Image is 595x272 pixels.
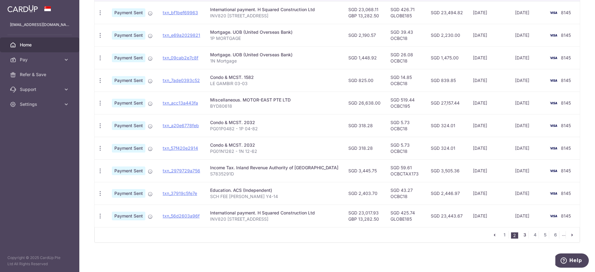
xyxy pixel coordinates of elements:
span: Payment Sent [112,31,145,40]
p: S7835291D [210,171,338,177]
td: SGD 318.28 [343,114,386,137]
td: [DATE] [468,205,510,227]
span: 8145 [561,100,571,106]
img: Bank Card [547,212,560,220]
a: txn_2979729a756 [163,168,200,173]
span: 8145 [561,123,571,128]
td: SGD 5.73 OCBC18 [386,137,426,159]
td: SGD 1,475.00 [426,46,468,69]
td: [DATE] [468,159,510,182]
td: [DATE] [510,24,545,46]
span: Settings [20,101,61,107]
a: txn_e69a2029821 [163,32,200,38]
td: [DATE] [468,1,510,24]
div: Income Tax. Inland Revenue Authority of [GEOGRAPHIC_DATA] [210,165,338,171]
a: txn_7ade0393c52 [163,78,200,83]
div: Mortgage. UOB (United Overseas Bank) [210,52,338,58]
p: LE GAMBIR 03-03 [210,80,338,87]
img: Bank Card [547,32,560,39]
td: SGD 1,448.92 [343,46,386,69]
div: Mortgage. UOB (United Overseas Bank) [210,29,338,35]
a: 5 [541,231,549,239]
p: 1P MORTGAGE [210,35,338,41]
span: 8145 [561,168,571,173]
td: [DATE] [468,46,510,69]
span: Payment Sent [112,166,145,175]
span: Pay [20,57,61,63]
a: 1 [501,231,508,239]
a: txn_37919c5fe7e [163,191,197,196]
td: SGD 39.43 OCBC18 [386,24,426,46]
img: Bank Card [547,190,560,197]
td: SGD 2,446.97 [426,182,468,205]
td: SGD 519.44 OCBC195 [386,92,426,114]
td: [DATE] [468,182,510,205]
td: SGD 23,443.67 [426,205,468,227]
td: SGD 23,068.11 GBP 13,282.50 [343,1,386,24]
span: Support [20,86,61,93]
td: [DATE] [468,92,510,114]
li: 2 [511,232,518,239]
td: SGD 825.00 [343,69,386,92]
div: Condo & MCST. 2032 [210,142,338,148]
span: 8145 [561,145,571,151]
iframe: Opens a widget where you can find more information [555,253,589,269]
span: Payment Sent [112,144,145,153]
td: SGD 59.61 OCBCTAX173 [386,159,426,182]
img: Bank Card [547,77,560,84]
span: Payment Sent [112,8,145,17]
a: txn_a20e6778feb [163,123,199,128]
td: [DATE] [510,46,545,69]
div: Condo & MCST. 1582 [210,74,338,80]
a: 4 [531,231,539,239]
td: [DATE] [510,182,545,205]
img: CardUp [7,5,38,12]
td: [DATE] [510,69,545,92]
img: Bank Card [547,122,560,129]
span: Payment Sent [112,189,145,198]
img: Bank Card [547,99,560,107]
p: 1N Mortgage [210,58,338,64]
span: Payment Sent [112,212,145,220]
div: Condo & MCST. 2032 [210,119,338,126]
p: PG01N1262 - 1N 12-62 [210,148,338,154]
a: txn_bf1bef69963 [163,10,198,15]
span: Payment Sent [112,121,145,130]
nav: pager [491,227,580,242]
td: SGD 318.28 [343,137,386,159]
img: Bank Card [547,145,560,152]
div: International payment. H Squared Construction Ltd [210,210,338,216]
span: Refer & Save [20,71,61,78]
span: Payment Sent [112,99,145,107]
span: Payment Sent [112,76,145,85]
td: [DATE] [468,137,510,159]
td: SGD 426.71 GLOBE185 [386,1,426,24]
td: SGD 2,230.00 [426,24,468,46]
a: txn_56d2603a96f [163,213,200,218]
img: Bank Card [547,54,560,62]
td: [DATE] [510,92,545,114]
div: Miscellaneous. MOTOR-EAST PTE LTD [210,97,338,103]
p: [EMAIL_ADDRESS][DOMAIN_NAME] [10,22,69,28]
span: 8145 [561,78,571,83]
p: INV820 [STREET_ADDRESS] [210,13,338,19]
td: [DATE] [510,114,545,137]
span: Home [20,42,61,48]
td: [DATE] [468,24,510,46]
a: txn_acc13a443fa [163,100,198,106]
td: [DATE] [510,159,545,182]
td: [DATE] [468,114,510,137]
a: 3 [521,231,528,239]
td: [DATE] [510,137,545,159]
p: BYD80618 [210,103,338,109]
span: 8145 [561,55,571,60]
span: 8145 [561,32,571,38]
span: Payment Sent [112,54,145,62]
td: SGD 2,190.57 [343,24,386,46]
td: SGD 324.01 [426,114,468,137]
div: Education. ACS (Independent) [210,187,338,193]
td: SGD 43.27 OCBC18 [386,182,426,205]
p: PG01P0482 - 1P 04-82 [210,126,338,132]
td: SGD 5.73 OCBC18 [386,114,426,137]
